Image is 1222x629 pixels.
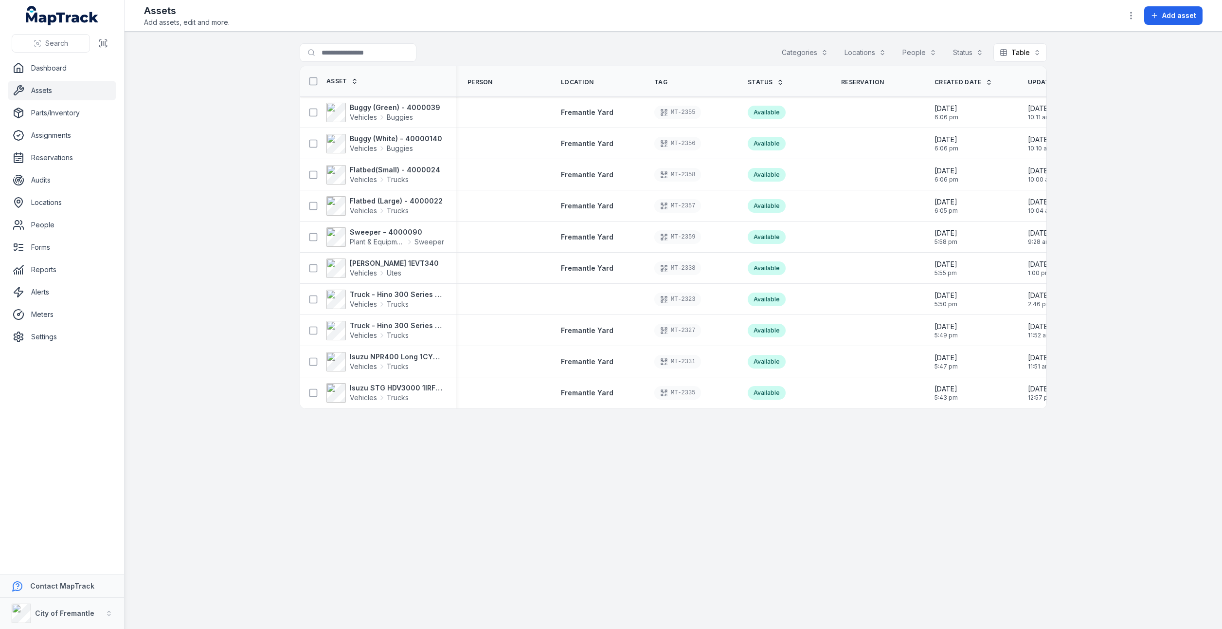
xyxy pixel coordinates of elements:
[8,282,116,302] a: Alerts
[1028,166,1054,184] time: 03/10/2025, 10:00:48 am
[934,197,958,215] time: 23/09/2025, 6:05:51 pm
[934,353,958,370] time: 23/09/2025, 5:47:36 pm
[1028,353,1051,370] time: 03/10/2025, 11:51:38 am
[350,331,377,340] span: Vehicles
[45,38,68,48] span: Search
[1028,353,1051,363] span: [DATE]
[748,137,786,150] div: Available
[350,259,439,268] strong: [PERSON_NAME] 1EVT340
[1028,291,1051,300] span: [DATE]
[748,324,786,337] div: Available
[654,78,667,86] span: Tag
[934,363,958,370] span: 5:47 pm
[934,166,958,176] span: [DATE]
[26,6,99,25] a: MapTrack
[350,112,377,122] span: Vehicles
[561,139,613,148] span: Fremantle Yard
[387,175,409,185] span: Trucks
[748,78,773,86] span: Status
[350,268,377,278] span: Vehicles
[654,168,701,182] div: MT-2358
[561,326,613,334] span: Fremantle Yard
[934,238,957,246] span: 5:58 pm
[1028,78,1076,86] span: Updated Date
[8,81,116,100] a: Assets
[561,170,613,180] a: Fremantle Yard
[934,269,957,277] span: 5:55 pm
[350,321,444,331] strong: Truck - Hino 300 Series 1IFQ413
[934,78,982,86] span: Created Date
[350,144,377,153] span: Vehicles
[144,4,230,18] h2: Assets
[8,58,116,78] a: Dashboard
[1028,135,1052,152] time: 03/10/2025, 10:10:02 am
[1028,176,1054,184] span: 10:00 am
[748,106,786,119] div: Available
[1028,259,1051,277] time: 03/10/2025, 1:00:18 pm
[1028,384,1053,402] time: 03/10/2025, 12:57:48 pm
[326,77,347,85] span: Asset
[748,168,786,182] div: Available
[1028,291,1051,308] time: 03/10/2025, 2:46:09 pm
[748,386,786,400] div: Available
[1028,259,1051,269] span: [DATE]
[350,227,444,237] strong: Sweeper - 4000090
[561,326,613,335] a: Fremantle Yard
[1028,394,1053,402] span: 12:57 pm
[934,228,957,246] time: 23/09/2025, 5:58:47 pm
[1028,166,1054,176] span: [DATE]
[561,357,613,367] a: Fremantle Yard
[1028,145,1052,152] span: 10:10 am
[1028,113,1051,121] span: 10:11 am
[326,259,439,278] a: [PERSON_NAME] 1EVT340VehiclesUtes
[1162,11,1196,20] span: Add asset
[350,134,442,144] strong: Buggy (White) - 40000140
[350,362,377,371] span: Vehicles
[1028,104,1051,121] time: 03/10/2025, 10:11:32 am
[387,393,409,403] span: Trucks
[654,230,701,244] div: MT-2359
[350,103,440,112] strong: Buggy (Green) - 4000039
[748,199,786,213] div: Available
[561,108,613,116] span: Fremantle Yard
[387,144,413,153] span: Buggies
[1028,207,1054,215] span: 10:04 am
[1028,104,1051,113] span: [DATE]
[350,352,444,362] strong: Isuzu NPR400 Long 1CYD773
[934,300,957,308] span: 5:50 pm
[934,207,958,215] span: 6:05 pm
[947,43,989,62] button: Status
[934,259,957,269] span: [DATE]
[561,78,593,86] span: Location
[896,43,943,62] button: People
[8,305,116,324] a: Meters
[350,196,443,206] strong: Flatbed (Large) - 4000022
[654,293,701,306] div: MT-2323
[414,237,444,247] span: Sweeper
[561,232,613,242] a: Fremantle Yard
[8,148,116,167] a: Reservations
[1028,269,1051,277] span: 1:00 pm
[748,293,786,306] div: Available
[350,299,377,309] span: Vehicles
[8,327,116,347] a: Settings
[934,322,958,339] time: 23/09/2025, 5:49:07 pm
[387,268,401,278] span: Utes
[748,355,786,369] div: Available
[12,34,90,53] button: Search
[934,135,958,145] span: [DATE]
[561,263,613,273] a: Fremantle Yard
[934,291,957,308] time: 23/09/2025, 5:50:02 pm
[350,206,377,216] span: Vehicles
[326,383,444,403] a: Isuzu STG HDV3000 1IRF354VehiclesTrucks
[934,135,958,152] time: 23/09/2025, 6:06:37 pm
[326,77,358,85] a: Asset
[561,233,613,241] span: Fremantle Yard
[8,238,116,257] a: Forms
[654,386,701,400] div: MT-2335
[8,193,116,212] a: Locations
[934,291,957,300] span: [DATE]
[934,104,958,113] span: [DATE]
[934,353,958,363] span: [DATE]
[654,106,701,119] div: MT-2355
